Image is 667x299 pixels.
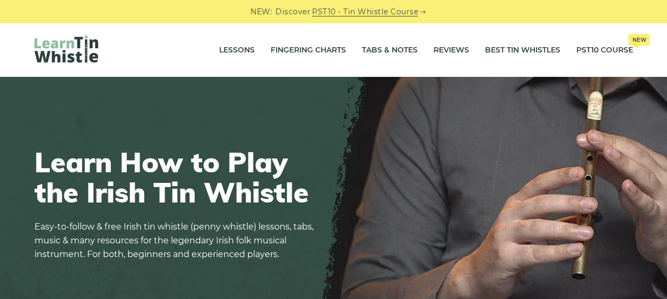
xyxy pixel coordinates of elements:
[34,147,321,207] h1: Learn How to Play the Irish Tin Whistle
[219,37,255,64] a: Lessons
[362,37,418,64] a: Tabs & Notes
[485,37,560,64] a: Best Tin Whistles
[628,34,650,46] span: New
[434,37,469,64] a: Reviews
[34,36,98,63] img: LearnTinWhistle.com
[271,37,346,64] a: Fingering Charts
[576,37,633,64] a: PST10 CourseNew
[34,220,321,261] p: Easy-to-follow & free Irish tin whistle (penny whistle) lessons, tabs, music & many resources for...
